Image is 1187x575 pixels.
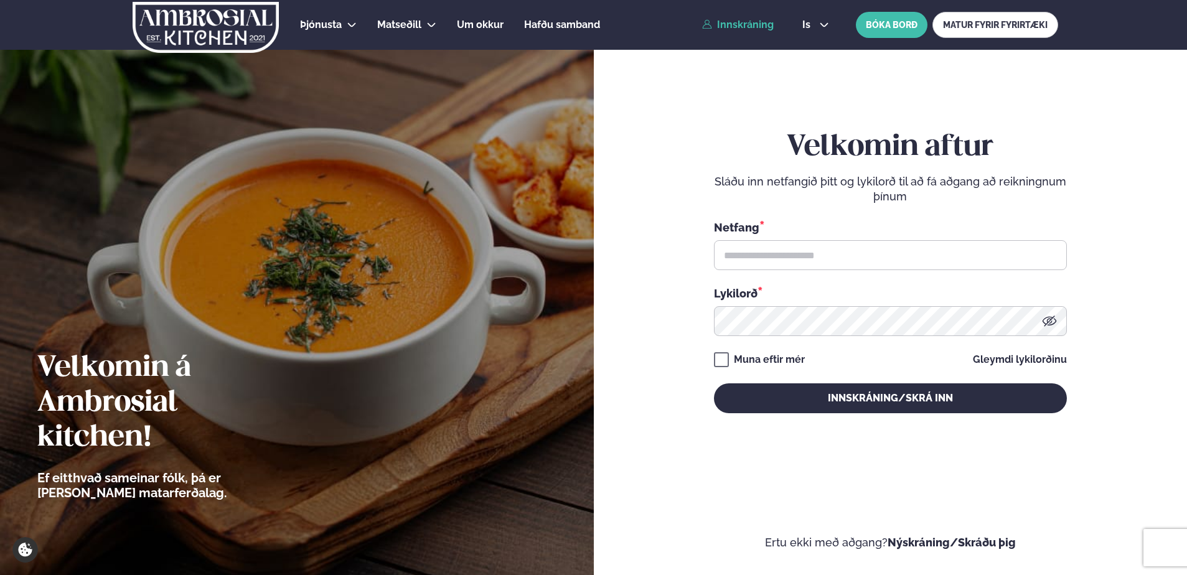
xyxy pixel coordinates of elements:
[792,20,839,30] button: is
[856,12,927,38] button: BÓKA BORÐ
[457,19,504,30] span: Um okkur
[12,537,38,563] a: Cookie settings
[802,20,814,30] span: is
[131,2,280,53] img: logo
[300,19,342,30] span: Þjónusta
[702,19,774,30] a: Innskráning
[888,536,1016,549] a: Nýskráning/Skráðu þig
[714,285,1067,301] div: Lykilorð
[457,17,504,32] a: Um okkur
[37,351,296,456] h2: Velkomin á Ambrosial kitchen!
[932,12,1058,38] a: MATUR FYRIR FYRIRTÆKI
[377,19,421,30] span: Matseðill
[300,17,342,32] a: Þjónusta
[631,535,1150,550] p: Ertu ekki með aðgang?
[714,383,1067,413] button: Innskráning/Skrá inn
[524,19,600,30] span: Hafðu samband
[973,355,1067,365] a: Gleymdi lykilorðinu
[524,17,600,32] a: Hafðu samband
[714,130,1067,165] h2: Velkomin aftur
[37,470,296,500] p: Ef eitthvað sameinar fólk, þá er [PERSON_NAME] matarferðalag.
[377,17,421,32] a: Matseðill
[714,219,1067,235] div: Netfang
[714,174,1067,204] p: Sláðu inn netfangið þitt og lykilorð til að fá aðgang að reikningnum þínum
